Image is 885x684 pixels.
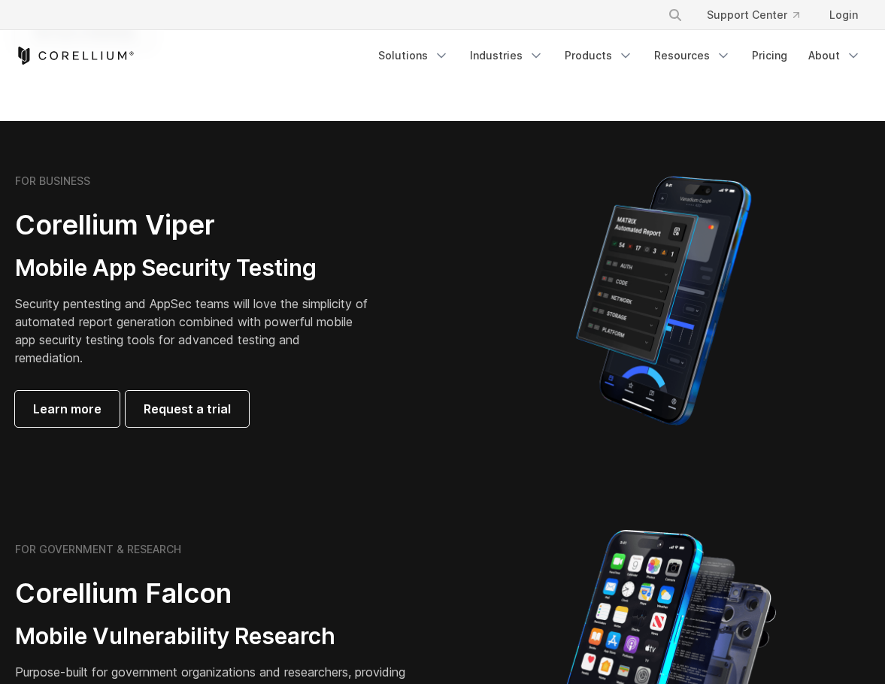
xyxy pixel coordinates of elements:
[799,42,870,69] a: About
[550,169,777,432] img: Corellium MATRIX automated report on iPhone showing app vulnerability test results across securit...
[556,42,642,69] a: Products
[15,391,120,427] a: Learn more
[645,42,740,69] a: Resources
[695,2,811,29] a: Support Center
[15,295,371,367] p: Security pentesting and AppSec teams will love the simplicity of automated report generation comb...
[15,174,90,188] h6: FOR BUSINESS
[15,577,407,610] h2: Corellium Falcon
[33,400,102,418] span: Learn more
[662,2,689,29] button: Search
[144,400,231,418] span: Request a trial
[369,42,870,69] div: Navigation Menu
[743,42,796,69] a: Pricing
[15,208,371,242] h2: Corellium Viper
[817,2,870,29] a: Login
[15,543,181,556] h6: FOR GOVERNMENT & RESEARCH
[15,47,135,65] a: Corellium Home
[461,42,553,69] a: Industries
[15,254,371,283] h3: Mobile App Security Testing
[126,391,249,427] a: Request a trial
[15,622,407,651] h3: Mobile Vulnerability Research
[650,2,870,29] div: Navigation Menu
[369,42,458,69] a: Solutions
